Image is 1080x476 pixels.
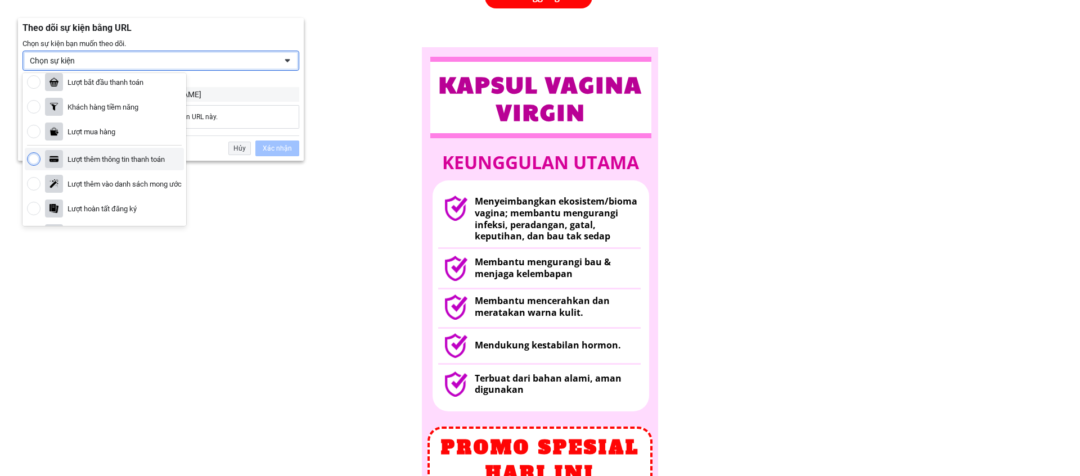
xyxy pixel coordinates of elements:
div: Chọn sự kiện [30,56,276,66]
div: Lượt thêm thông tin thanh toán [67,155,165,164]
h3: Kapsul vagina virgin [431,70,650,125]
h3: Membantu mencerahkan dan meratakan warna kulit. [475,295,642,319]
h3: Menyeimbangkan ekosistem/bioma vagina; membantu mengurangi infeksi, peradangan, gatal, keputihan,... [475,196,647,242]
div: Khách hàng tiềm năng [67,102,138,112]
div: Chọn sự kiệnNút mũi tên của công cụ chọn [22,51,299,71]
span: Chọn sự kiện bạn muốn theo dõi. [22,39,126,48]
div: Xác nhận [255,140,299,156]
div: Lượt bắt đầu thanh toán [67,78,143,87]
h3: Mendukung kestabilan hormon. [475,339,642,351]
div: Lượt mua hàng [67,127,115,137]
h3: Membantu mengurangi bau & menjaga kelembapan [475,256,644,280]
h3: Terbuat dari bahan alami, aman digunakan [475,373,642,396]
div: Hủy [228,142,251,155]
h1: Keunggulan utama [434,148,647,176]
div: [URL][DOMAIN_NAME] [122,89,295,99]
div: Theo dõi sự kiện bằng URL [22,22,299,34]
div: Lượt thêm vào danh sách mong ước [67,179,182,189]
div: Lượt hoàn tất đăng ký [67,204,137,214]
